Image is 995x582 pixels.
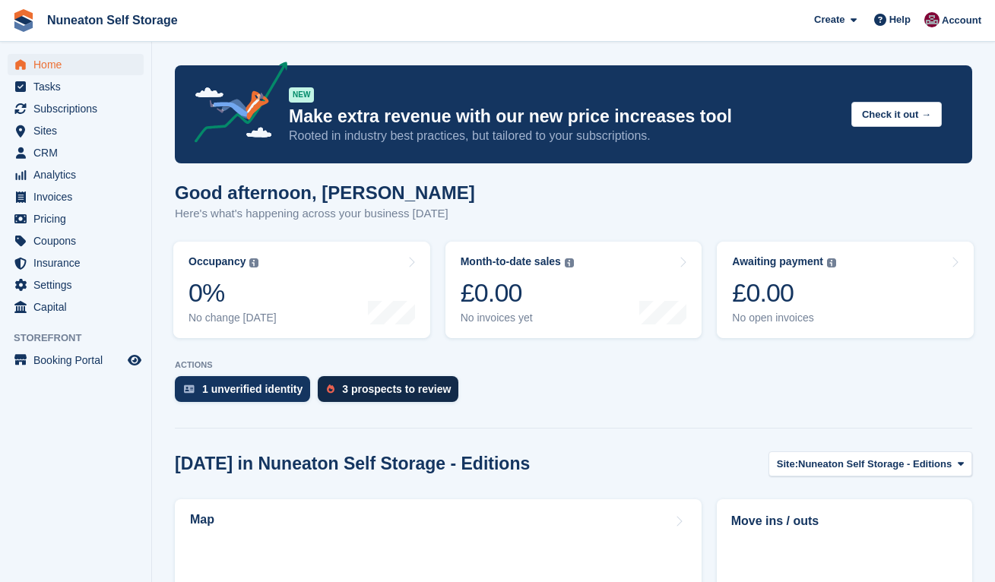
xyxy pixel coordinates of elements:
[8,164,144,185] a: menu
[732,312,836,324] div: No open invoices
[184,384,195,394] img: verify_identity-adf6edd0f0f0b5bbfe63781bf79b02c33cf7c696d77639b501bdc392416b5a36.svg
[889,12,911,27] span: Help
[565,258,574,267] img: icon-info-grey-7440780725fd019a000dd9b08b2336e03edf1995a4989e88bcd33f0948082b44.svg
[8,208,144,229] a: menu
[12,9,35,32] img: stora-icon-8386f47178a22dfd0bd8f6a31ec36ba5ce8667c1dd55bd0f319d3a0aa187defe.svg
[814,12,844,27] span: Create
[33,76,125,97] span: Tasks
[189,255,246,268] div: Occupancy
[851,102,942,127] button: Check it out →
[175,376,318,410] a: 1 unverified identity
[827,258,836,267] img: icon-info-grey-7440780725fd019a000dd9b08b2336e03edf1995a4989e88bcd33f0948082b44.svg
[33,252,125,274] span: Insurance
[33,98,125,119] span: Subscriptions
[289,87,314,103] div: NEW
[33,142,125,163] span: CRM
[289,128,839,144] p: Rooted in industry best practices, but tailored to your subscriptions.
[732,255,823,268] div: Awaiting payment
[182,62,288,148] img: price-adjustments-announcement-icon-8257ccfd72463d97f412b2fc003d46551f7dbcb40ab6d574587a9cd5c0d94...
[8,98,144,119] a: menu
[189,312,277,324] div: No change [DATE]
[8,54,144,75] a: menu
[717,242,974,338] a: Awaiting payment £0.00 No open invoices
[924,12,940,27] img: Chris Palmer
[289,106,839,128] p: Make extra revenue with our new price increases tool
[461,277,574,308] div: £0.00
[8,76,144,97] a: menu
[8,186,144,207] a: menu
[14,331,151,346] span: Storefront
[461,312,574,324] div: No invoices yet
[942,13,981,28] span: Account
[33,296,125,318] span: Capital
[33,120,125,141] span: Sites
[8,120,144,141] a: menu
[33,164,125,185] span: Analytics
[8,252,144,274] a: menu
[125,351,144,369] a: Preview store
[798,457,952,472] span: Nuneaton Self Storage - Editions
[33,54,125,75] span: Home
[318,376,466,410] a: 3 prospects to review
[8,230,144,251] a: menu
[175,182,475,203] h1: Good afternoon, [PERSON_NAME]
[8,350,144,371] a: menu
[8,142,144,163] a: menu
[327,384,334,394] img: prospect-51fa495bee0391a8d652442698ab0144808aea92771e9ea1ae160a38d050c398.svg
[173,242,430,338] a: Occupancy 0% No change [DATE]
[175,205,475,223] p: Here's what's happening across your business [DATE]
[33,186,125,207] span: Invoices
[202,383,303,395] div: 1 unverified identity
[249,258,258,267] img: icon-info-grey-7440780725fd019a000dd9b08b2336e03edf1995a4989e88bcd33f0948082b44.svg
[8,296,144,318] a: menu
[33,230,125,251] span: Coupons
[8,274,144,296] a: menu
[41,8,184,33] a: Nuneaton Self Storage
[33,208,125,229] span: Pricing
[731,512,958,530] h2: Move ins / outs
[175,454,530,474] h2: [DATE] in Nuneaton Self Storage - Editions
[189,277,277,308] div: 0%
[777,457,798,472] span: Site:
[445,242,702,338] a: Month-to-date sales £0.00 No invoices yet
[768,451,972,476] button: Site: Nuneaton Self Storage - Editions
[732,277,836,308] div: £0.00
[175,360,972,370] p: ACTIONS
[190,513,214,527] h2: Map
[33,274,125,296] span: Settings
[33,350,125,371] span: Booking Portal
[461,255,561,268] div: Month-to-date sales
[342,383,451,395] div: 3 prospects to review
